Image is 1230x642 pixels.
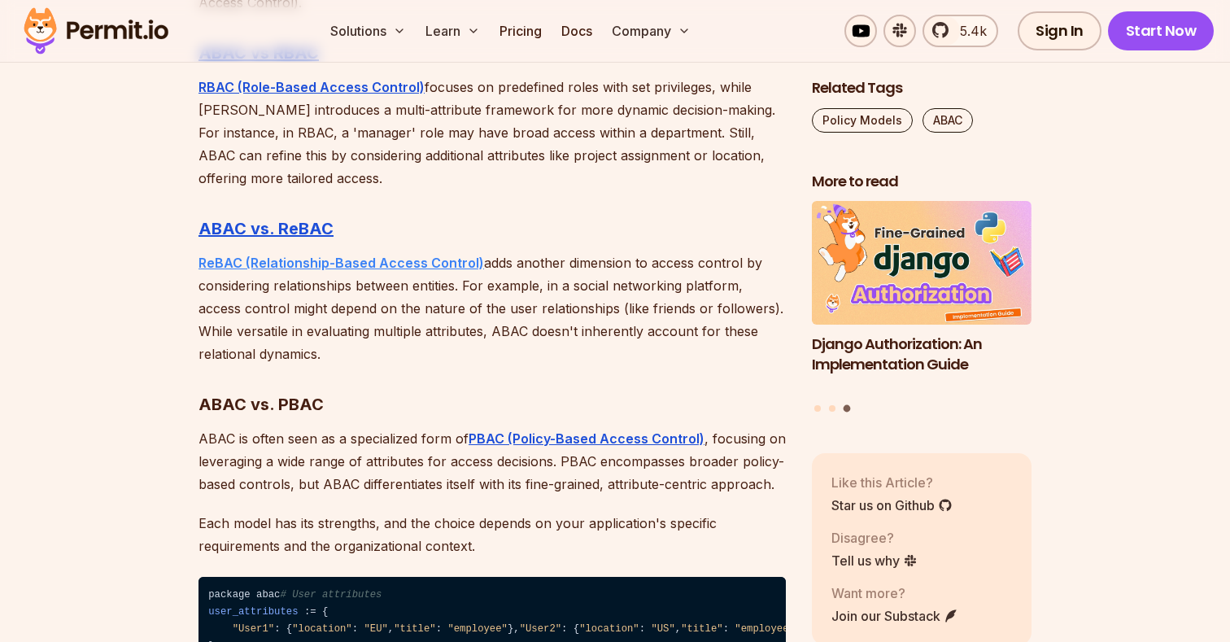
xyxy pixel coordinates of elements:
span: "title" [681,623,722,635]
span: "User1" [233,623,274,635]
span: = [310,606,316,618]
button: Solutions [324,15,412,47]
a: Start Now [1108,11,1215,50]
button: Go to slide 1 [814,405,821,412]
p: Disagree? [831,528,918,548]
span: { [322,606,328,618]
span: "User2" [520,623,561,635]
button: Learn [419,15,486,47]
span: { [286,623,292,635]
span: : [304,606,310,618]
span: : [723,623,729,635]
strong: ABAC vs. PBAC [198,395,324,414]
a: PBAC (Policy-Based Access Control) [469,430,704,447]
a: Docs [555,15,599,47]
a: ReBAC (Relationship-Based Access Control) [198,255,484,271]
span: "title" [394,623,435,635]
p: Each model has its strengths, and the choice depends on your application's specific requirements ... [198,512,786,557]
h2: Related Tags [812,78,1032,98]
span: : [639,623,645,635]
h3: Django Authorization: An Implementation Guide [812,334,1032,375]
a: Django Authorization: An Implementation GuideDjango Authorization: An Implementation Guide [812,202,1032,395]
a: Star us on Github [831,496,953,515]
span: "location" [292,623,352,635]
a: Tell us why [831,551,918,570]
span: "employee" [735,623,795,635]
a: Join our Substack [831,606,958,626]
span: } [508,623,513,635]
span: "employee" [447,623,508,635]
a: RBAC (Role-Based Access Control) [198,79,425,95]
a: Sign In [1018,11,1101,50]
img: Permit logo [16,3,176,59]
div: Posts [812,202,1032,415]
p: adds another dimension to access control by considering relationships between entities. For examp... [198,251,786,365]
a: 5.4k [922,15,998,47]
span: : [274,623,280,635]
span: : [436,623,442,635]
a: Pricing [493,15,548,47]
p: Want more? [831,583,958,603]
p: focuses on predefined roles with set privileges, while [PERSON_NAME] introduces a multi-attribute... [198,76,786,190]
span: "EU" [364,623,387,635]
span: : [352,623,358,635]
a: Policy Models [812,108,913,133]
span: "location" [579,623,639,635]
span: { [574,623,579,635]
p: Like this Article? [831,473,953,492]
h2: More to read [812,172,1032,192]
img: Django Authorization: An Implementation Guide [812,202,1032,325]
span: "US" [651,623,674,635]
p: ABAC is often seen as a specialized form of , focusing on leveraging a wide range of attributes f... [198,427,786,496]
span: 5.4k [950,21,987,41]
span: : [561,623,567,635]
span: user_attributes [208,606,298,618]
button: Go to slide 3 [843,405,850,413]
button: Go to slide 2 [829,405,835,412]
a: ABAC [922,108,973,133]
li: 3 of 3 [812,202,1032,395]
button: Company [605,15,697,47]
span: # User attributes [280,589,382,601]
a: ABAC vs. ReBAC [198,219,334,238]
